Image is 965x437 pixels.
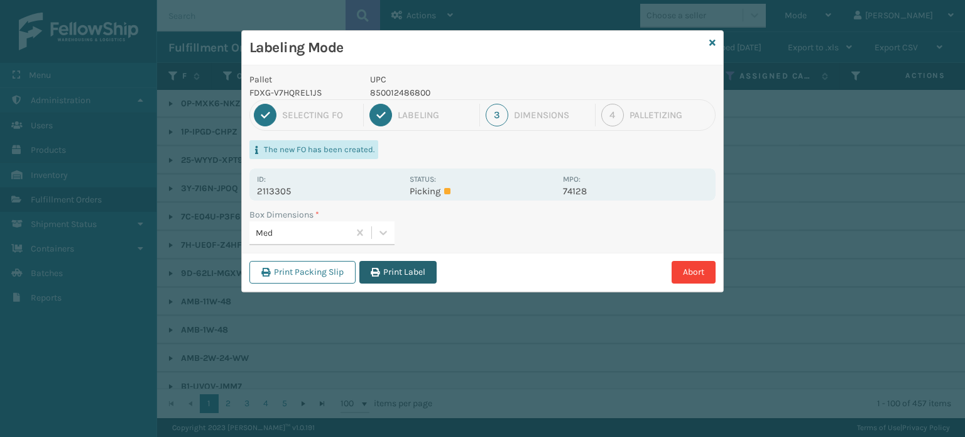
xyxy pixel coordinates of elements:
[256,226,350,240] div: Med
[249,86,355,99] p: FDXG-V7HQREL1JS
[486,104,508,126] div: 3
[257,175,266,184] label: Id:
[257,185,402,197] p: 2113305
[563,185,708,197] p: 74128
[264,144,374,155] p: The new FO has been created.
[410,175,436,184] label: Status:
[249,208,319,221] label: Box Dimensions
[672,261,716,284] button: Abort
[282,109,357,121] div: Selecting FO
[398,109,473,121] div: Labeling
[370,86,555,99] p: 850012486800
[359,261,437,284] button: Print Label
[370,73,555,86] p: UPC
[249,38,704,57] h3: Labeling Mode
[563,175,581,184] label: MPO:
[410,185,555,197] p: Picking
[249,261,356,284] button: Print Packing Slip
[254,104,276,126] div: 1
[514,109,589,121] div: Dimensions
[249,73,355,86] p: Pallet
[369,104,392,126] div: 2
[630,109,711,121] div: Palletizing
[601,104,624,126] div: 4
